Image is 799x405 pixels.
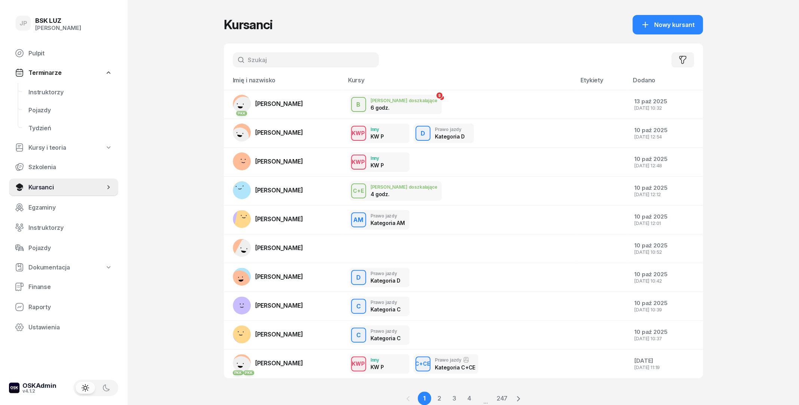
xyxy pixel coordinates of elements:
div: C+E [350,186,367,195]
div: [DATE] 10:32 [634,106,697,110]
span: [PERSON_NAME] [255,302,303,309]
span: Nowy kursant [654,21,695,28]
a: [PERSON_NAME] [233,124,303,141]
span: Kursanci [28,184,105,191]
a: 1 [418,392,431,405]
div: [DATE] 12:54 [634,134,697,139]
button: KWP [351,126,366,141]
a: [PERSON_NAME] [233,268,303,286]
div: [DATE] 12:01 [634,221,697,226]
a: PKK[PERSON_NAME] [233,95,303,113]
span: Kursy i teoria [28,144,66,151]
button: D [351,270,366,285]
span: Szkolenia [28,164,112,171]
button: KWP [351,356,366,371]
button: Nowy kursant [632,15,703,34]
span: [PERSON_NAME] [255,359,303,367]
div: KW P [370,133,384,140]
button: C+CE [415,356,430,371]
div: Kategoria C [370,306,401,313]
a: Finanse [9,278,118,296]
div: PKK [233,370,244,375]
div: v4.1.2 [22,389,57,393]
div: AM [350,215,366,225]
div: PKK [236,111,247,116]
div: C+CE [412,359,433,368]
span: Ustawienia [28,324,112,331]
div: 10 paź 2025 [634,300,697,307]
th: Kursy [344,76,576,90]
div: D [418,128,428,138]
div: [PERSON_NAME] doszkalające [370,98,437,103]
div: 6 godz. [370,104,409,111]
div: Prawo jazdy [370,329,401,334]
a: Tydzień [22,119,118,137]
div: 4 godz. [370,191,409,197]
span: [PERSON_NAME] [255,186,303,194]
a: Kursanci [9,178,118,196]
span: Dokumentacja [28,264,70,271]
span: Pojazdy [28,244,112,252]
a: 2 [433,392,446,405]
div: Kategoria C [370,335,401,341]
a: Instruktorzy [9,219,118,237]
div: C [353,330,364,340]
div: Prawo jazdy [370,271,400,276]
div: Kategoria D [370,277,400,284]
a: Kursy i teoria [9,139,118,156]
a: Dokumentacja [9,259,118,275]
button: D [415,126,430,141]
a: PKKPKK[PERSON_NAME] [233,354,303,372]
button: C [351,299,366,314]
span: JP [19,20,27,27]
a: Instruktorzy [22,83,118,101]
div: [DATE] 10:52 [634,250,697,255]
span: [PERSON_NAME] [255,100,303,107]
div: Prawo jazdy [435,357,474,363]
div: [DATE] [634,357,697,364]
div: Inny [370,156,384,161]
th: Etykiety [576,76,628,90]
div: 10 paź 2025 [634,127,697,134]
a: 3 [448,392,461,405]
div: [DATE] 11:19 [634,365,697,370]
div: Kategoria C+CE [435,364,474,371]
button: AM [351,212,366,227]
div: BSK LUZ [35,18,81,24]
input: Szukaj [233,52,379,67]
div: Kategoria D [435,133,465,140]
div: 13 paź 2025 [634,98,697,105]
div: 10 paź 2025 [634,329,697,335]
span: Terminarze [28,69,61,76]
div: [DATE] 12:48 [634,163,697,168]
a: [PERSON_NAME] [233,152,303,170]
button: B [351,97,366,112]
div: C [353,301,364,311]
span: Pulpit [28,50,112,57]
div: B [353,100,363,110]
th: Dodano [628,76,703,90]
div: Prawo jazdy [370,213,405,218]
span: Egzaminy [28,204,112,211]
div: Inny [370,357,384,362]
span: [PERSON_NAME] [255,129,303,136]
div: Prawo jazdy [370,300,401,305]
span: [PERSON_NAME] [255,331,303,338]
button: C [351,328,366,342]
div: KWP [349,359,368,368]
div: Kategoria AM [370,220,405,226]
div: [PERSON_NAME] [35,25,81,31]
a: Pulpit [9,44,118,62]
div: KWP [349,128,368,138]
span: Raporty [28,304,112,311]
div: 10 paź 2025 [634,213,697,220]
a: Szkolenia [9,158,118,176]
div: [DATE] 12:12 [634,192,697,197]
a: [PERSON_NAME] [233,210,303,228]
a: Egzaminy [9,198,118,216]
span: Pojazdy [28,107,112,114]
div: 10 paź 2025 [634,271,697,278]
div: [DATE] 10:42 [634,278,697,283]
span: Tydzień [28,125,112,132]
div: KW P [370,364,384,370]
